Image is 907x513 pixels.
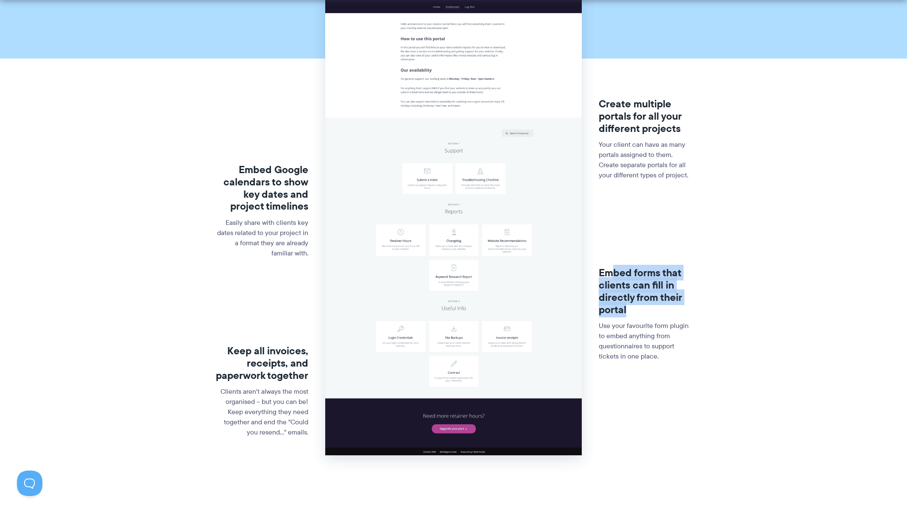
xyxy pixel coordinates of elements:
[215,218,308,258] p: Easily share with clients key dates related to your project in a format they are already familiar...
[215,345,308,381] h3: Keep all invoices, receipts, and paperwork together
[17,471,42,496] iframe: Toggle Customer Support
[599,140,692,180] p: Your client can have as many portals assigned to them. Create separate portals for all your diffe...
[599,321,692,362] p: Use your favourite form plugin to embed anything from questionnaires to support tickets in one pl...
[215,164,308,213] h3: Embed Google calendars to show key dates and project timelines
[215,387,308,437] p: Clients aren't always the most organised – but you can be! Keep everything they need together and...
[599,267,692,316] h3: Embed forms that clients can fill in directly from their portal
[599,98,692,135] h3: Create multiple portals for all your different projects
